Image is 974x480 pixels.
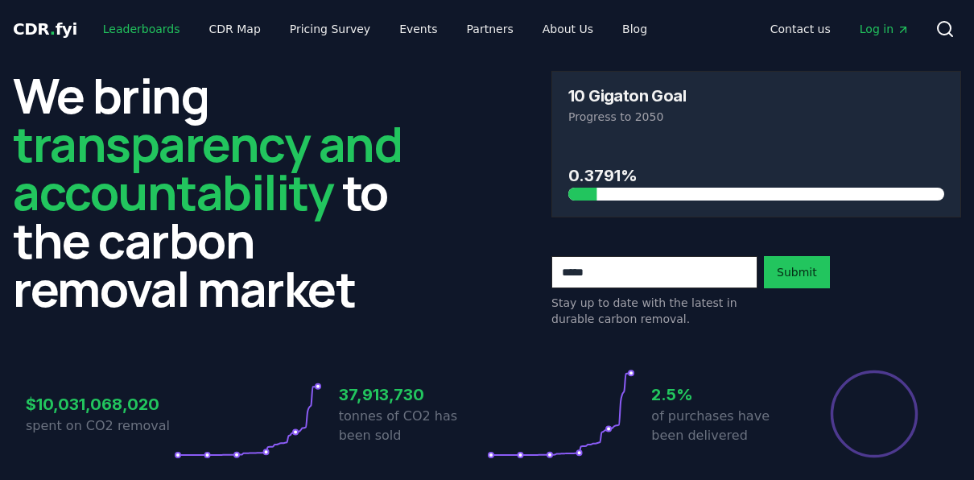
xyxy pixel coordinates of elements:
a: CDR.fyi [13,18,77,40]
p: of purchases have been delivered [651,407,799,445]
a: About Us [530,14,606,43]
a: Events [386,14,450,43]
p: Stay up to date with the latest in durable carbon removal. [551,295,757,327]
button: Submit [764,256,830,288]
h3: 0.3791% [568,163,944,188]
a: CDR Map [196,14,274,43]
h3: $10,031,068,020 [26,392,174,416]
nav: Main [757,14,922,43]
a: Partners [454,14,526,43]
h3: 2.5% [651,383,799,407]
div: Percentage of sales delivered [829,369,919,459]
p: tonnes of CO2 has been sold [339,407,487,445]
p: Progress to 2050 [568,109,944,125]
h2: We bring to the carbon removal market [13,71,423,312]
a: Log in [847,14,922,43]
a: Pricing Survey [277,14,383,43]
a: Blog [609,14,660,43]
a: Leaderboards [90,14,193,43]
h3: 10 Gigaton Goal [568,88,686,104]
nav: Main [90,14,660,43]
span: Log in [860,21,910,37]
span: . [50,19,56,39]
a: Contact us [757,14,844,43]
span: CDR fyi [13,19,77,39]
span: transparency and accountability [13,110,402,225]
h3: 37,913,730 [339,383,487,407]
p: spent on CO2 removal [26,416,174,436]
